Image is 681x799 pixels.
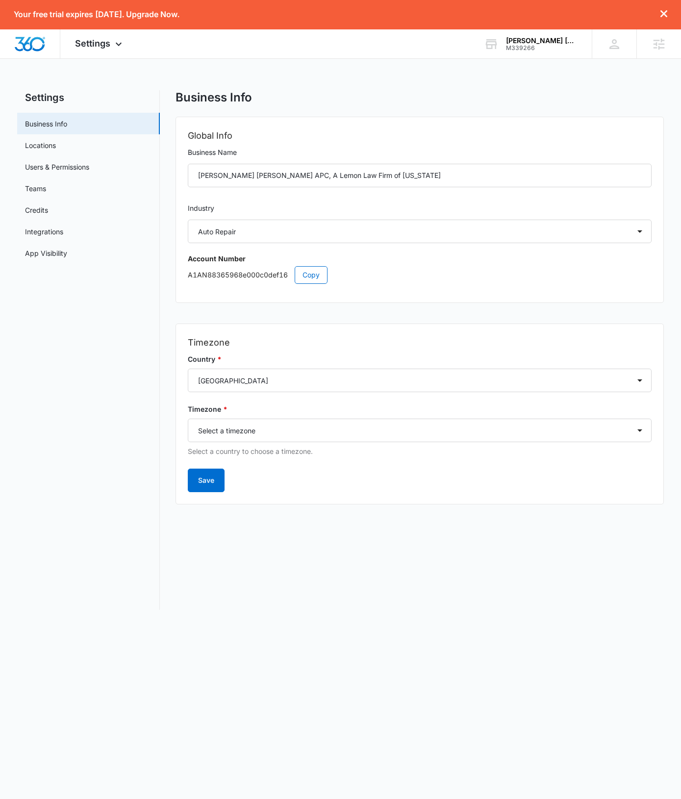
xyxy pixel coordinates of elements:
div: account name [506,37,578,45]
a: Locations [25,140,56,150]
a: Teams [25,183,46,194]
h2: Settings [17,90,160,105]
strong: Account Number [188,254,246,263]
span: Settings [75,38,110,49]
button: dismiss this dialog [660,10,667,19]
h2: Timezone [188,336,652,350]
label: Country [188,354,652,365]
p: Your free trial expires [DATE]. Upgrade Now. [14,10,179,19]
div: Settings [60,29,139,58]
div: account id [506,45,578,51]
h2: Global Info [188,129,652,143]
p: A1AN88365968e000c0def16 [188,266,652,284]
button: Save [188,469,225,492]
a: Users & Permissions [25,162,89,172]
button: Copy [295,266,328,284]
a: Credits [25,205,48,215]
a: App Visibility [25,248,67,258]
a: Integrations [25,226,63,237]
p: Select a country to choose a timezone. [188,446,652,457]
span: Copy [303,270,320,280]
h1: Business Info [176,90,252,105]
a: Business Info [25,119,67,129]
label: Timezone [188,404,652,415]
label: Business Name [188,147,652,158]
label: Industry [188,203,652,214]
